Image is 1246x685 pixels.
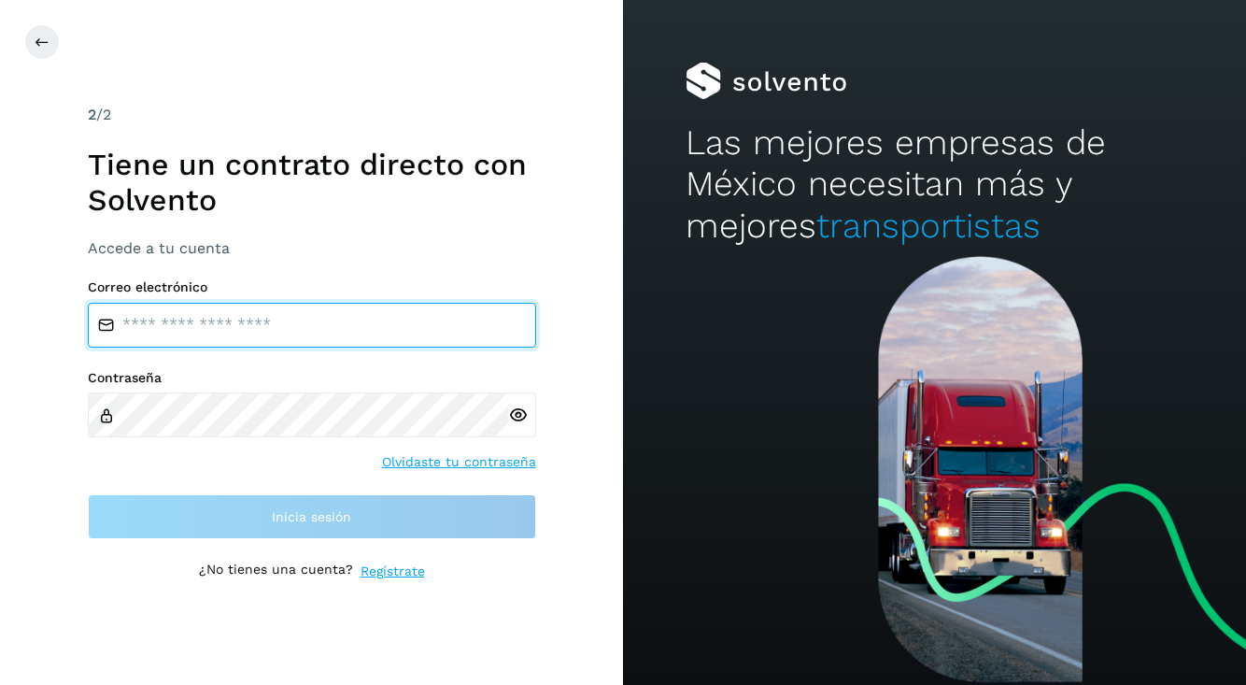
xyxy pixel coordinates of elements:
[199,562,353,581] p: ¿No tienes una cuenta?
[88,106,96,123] span: 2
[382,452,536,472] a: Olvidaste tu contraseña
[88,494,536,539] button: Inicia sesión
[361,562,425,581] a: Regístrate
[88,239,536,257] h3: Accede a tu cuenta
[686,122,1184,247] h2: Las mejores empresas de México necesitan más y mejores
[88,370,536,386] label: Contraseña
[88,104,536,126] div: /2
[272,510,351,523] span: Inicia sesión
[88,147,536,219] h1: Tiene un contrato directo con Solvento
[816,206,1041,246] span: transportistas
[88,279,536,295] label: Correo electrónico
